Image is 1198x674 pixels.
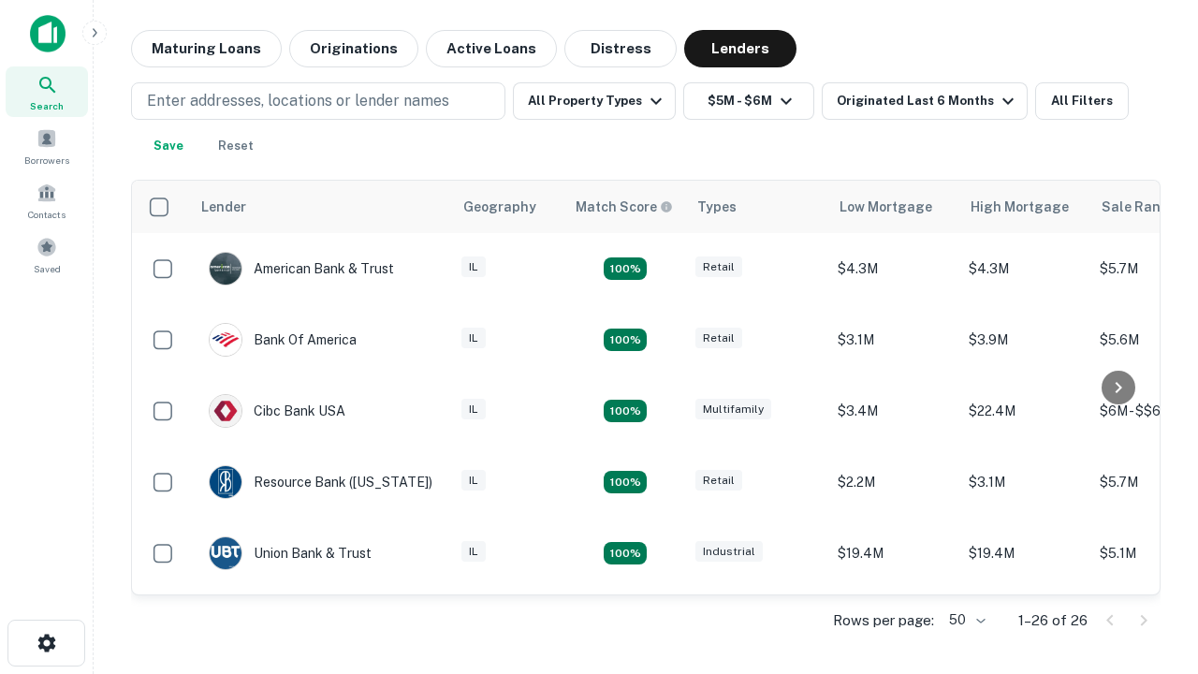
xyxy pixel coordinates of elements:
[828,518,959,589] td: $19.4M
[209,394,345,428] div: Cibc Bank USA
[604,542,647,564] div: Matching Properties: 4, hasApolloMatch: undefined
[452,181,564,233] th: Geography
[695,399,771,420] div: Multifamily
[695,256,742,278] div: Retail
[959,447,1090,518] td: $3.1M
[837,90,1019,112] div: Originated Last 6 Months
[828,181,959,233] th: Low Mortgage
[959,233,1090,304] td: $4.3M
[695,541,763,563] div: Industrial
[959,589,1090,660] td: $4M
[201,196,246,218] div: Lender
[604,400,647,422] div: Matching Properties: 4, hasApolloMatch: undefined
[209,465,432,499] div: Resource Bank ([US_STATE])
[942,607,988,634] div: 50
[833,609,934,632] p: Rows per page:
[576,197,669,217] h6: Match Score
[30,15,66,52] img: capitalize-icon.png
[822,82,1028,120] button: Originated Last 6 Months
[6,229,88,280] a: Saved
[564,181,686,233] th: Capitalize uses an advanced AI algorithm to match your search with the best lender. The match sco...
[131,82,505,120] button: Enter addresses, locations or lender names
[1018,609,1088,632] p: 1–26 of 26
[210,395,241,427] img: picture
[959,304,1090,375] td: $3.9M
[840,196,932,218] div: Low Mortgage
[463,196,536,218] div: Geography
[564,30,677,67] button: Distress
[1104,524,1198,614] iframe: Chat Widget
[147,90,449,112] p: Enter addresses, locations or lender names
[209,536,372,570] div: Union Bank & Trust
[686,181,828,233] th: Types
[828,447,959,518] td: $2.2M
[6,121,88,171] a: Borrowers
[210,324,241,356] img: picture
[139,127,198,165] button: Save your search to get updates of matches that match your search criteria.
[604,471,647,493] div: Matching Properties: 4, hasApolloMatch: undefined
[828,304,959,375] td: $3.1M
[959,375,1090,447] td: $22.4M
[959,181,1090,233] th: High Mortgage
[210,466,241,498] img: picture
[604,329,647,351] div: Matching Properties: 4, hasApolloMatch: undefined
[513,82,676,120] button: All Property Types
[209,323,357,357] div: Bank Of America
[131,30,282,67] button: Maturing Loans
[461,328,486,349] div: IL
[461,399,486,420] div: IL
[828,233,959,304] td: $4.3M
[461,541,486,563] div: IL
[971,196,1069,218] div: High Mortgage
[206,127,266,165] button: Reset
[210,253,241,285] img: picture
[30,98,64,113] span: Search
[210,537,241,569] img: picture
[604,257,647,280] div: Matching Properties: 7, hasApolloMatch: undefined
[209,252,394,286] div: American Bank & Trust
[684,30,796,67] button: Lenders
[34,261,61,276] span: Saved
[697,196,737,218] div: Types
[683,82,814,120] button: $5M - $6M
[828,589,959,660] td: $4M
[426,30,557,67] button: Active Loans
[6,66,88,117] a: Search
[24,153,69,168] span: Borrowers
[695,470,742,491] div: Retail
[190,181,452,233] th: Lender
[289,30,418,67] button: Originations
[6,175,88,226] a: Contacts
[461,470,486,491] div: IL
[695,328,742,349] div: Retail
[576,197,673,217] div: Capitalize uses an advanced AI algorithm to match your search with the best lender. The match sco...
[959,518,1090,589] td: $19.4M
[461,256,486,278] div: IL
[828,375,959,447] td: $3.4M
[28,207,66,222] span: Contacts
[1035,82,1129,120] button: All Filters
